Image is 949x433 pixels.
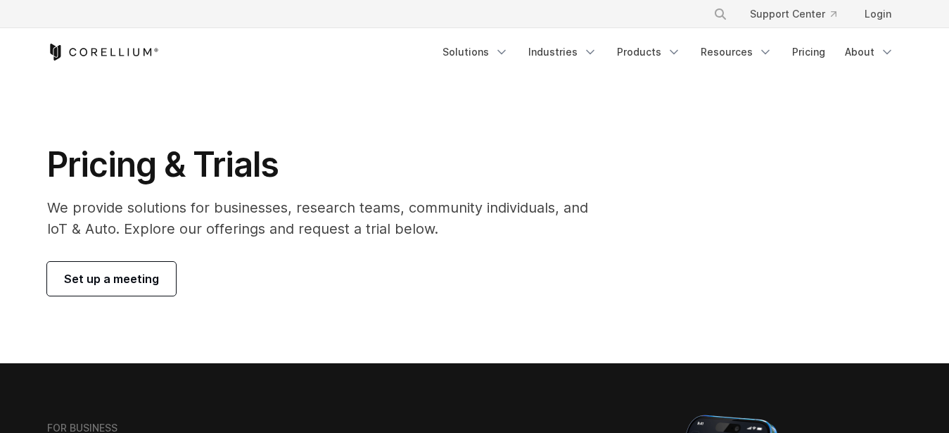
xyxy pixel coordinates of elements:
a: Support Center [739,1,848,27]
a: Solutions [434,39,517,65]
div: Navigation Menu [434,39,903,65]
a: Industries [520,39,606,65]
p: We provide solutions for businesses, research teams, community individuals, and IoT & Auto. Explo... [47,197,608,239]
h1: Pricing & Trials [47,144,608,186]
a: Login [853,1,903,27]
div: Navigation Menu [696,1,903,27]
a: Resources [692,39,781,65]
a: Set up a meeting [47,262,176,296]
a: Products [609,39,689,65]
span: Set up a meeting [64,270,159,287]
button: Search [708,1,733,27]
a: Corellium Home [47,44,159,61]
a: Pricing [784,39,834,65]
a: About [836,39,903,65]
